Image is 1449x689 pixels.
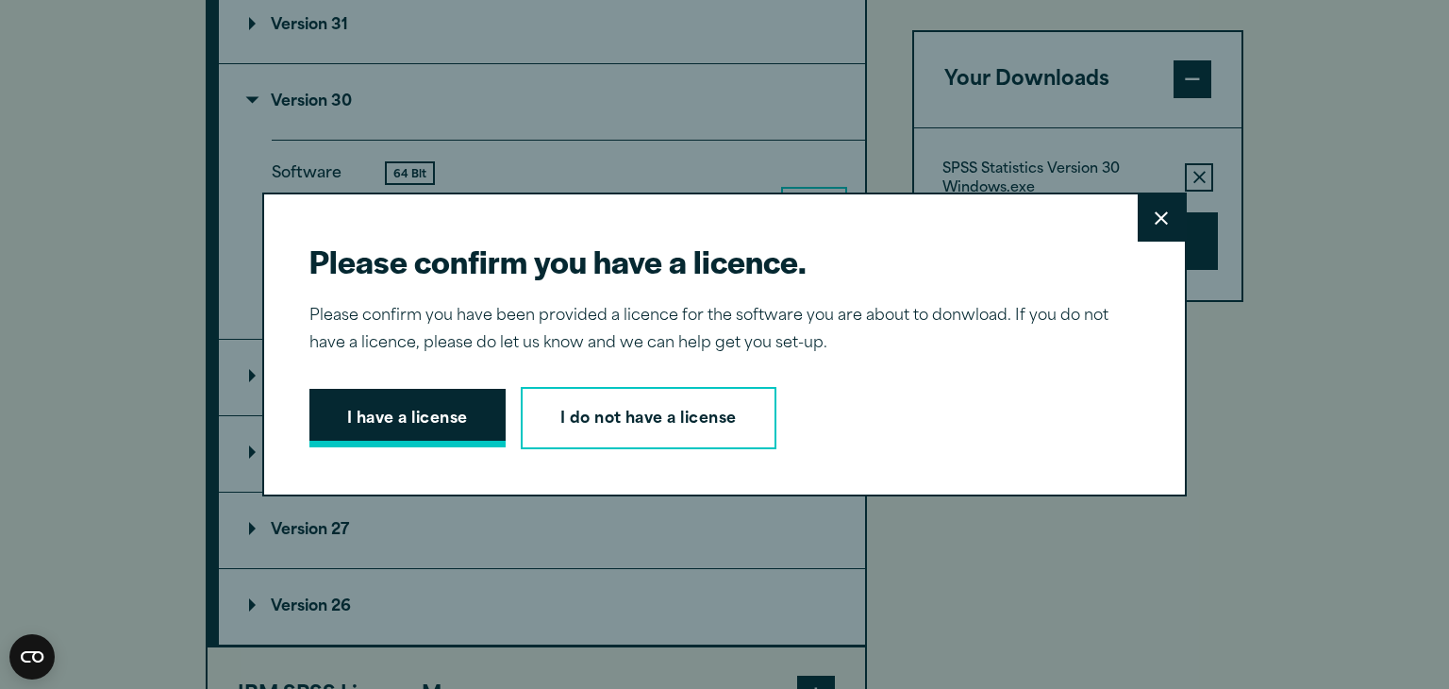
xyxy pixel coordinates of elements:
p: Please confirm you have been provided a licence for the software you are about to donwload. If yo... [309,303,1124,358]
svg: CookieBot Widget Icon [9,634,55,680]
button: Open CMP widget [9,634,55,680]
button: I have a license [309,389,506,447]
div: CookieBot Widget Contents [9,634,55,680]
a: I do not have a license [521,387,776,449]
h2: Please confirm you have a licence. [309,240,1124,282]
